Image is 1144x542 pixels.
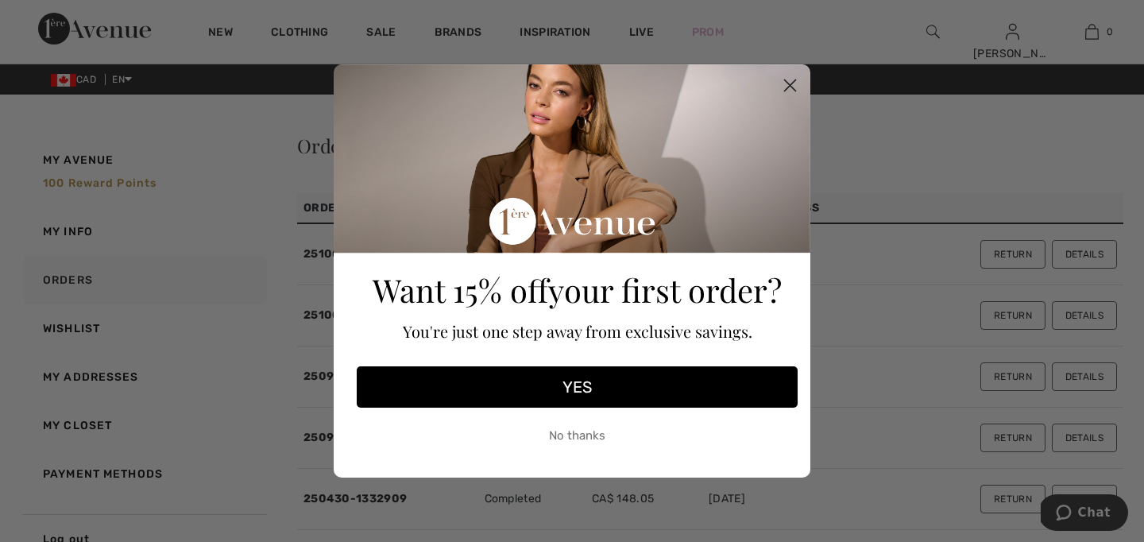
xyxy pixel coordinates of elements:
[776,72,804,99] button: Close dialog
[357,416,798,455] button: No thanks
[37,11,70,25] span: Chat
[403,320,752,342] span: You're just one step away from exclusive savings.
[548,269,782,311] span: your first order?
[373,269,548,311] span: Want 15% off
[357,366,798,408] button: YES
